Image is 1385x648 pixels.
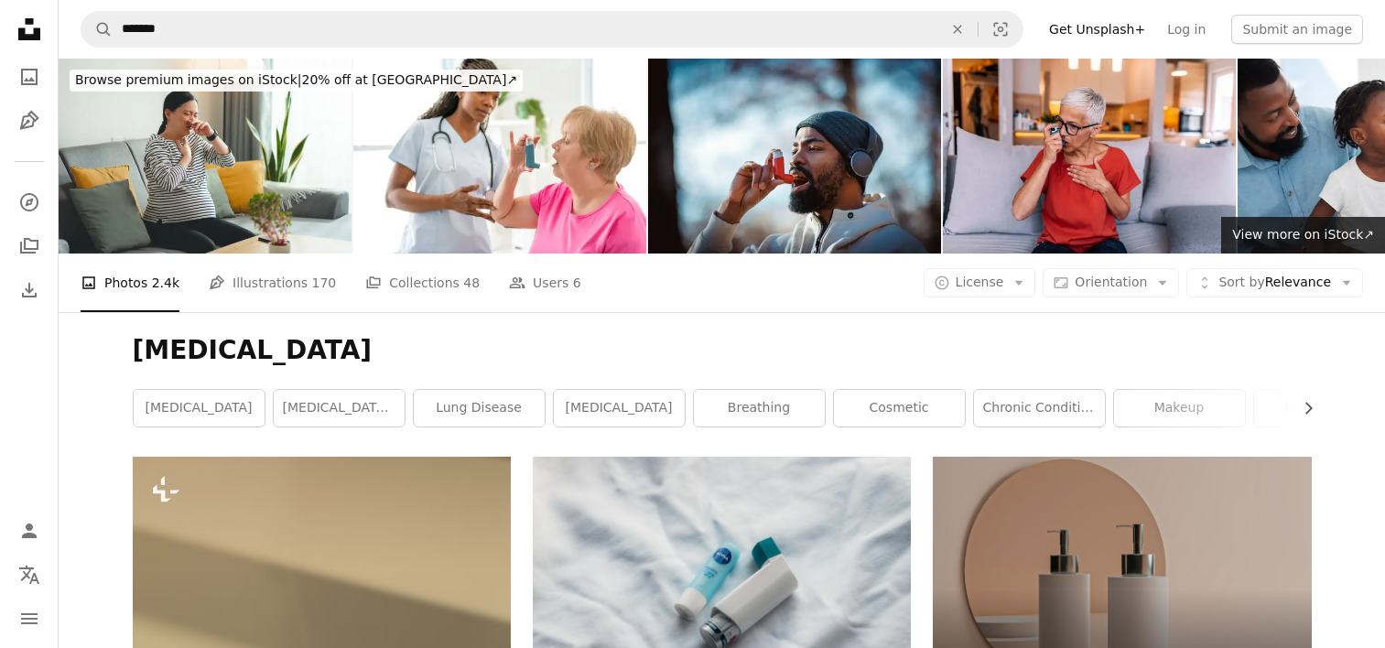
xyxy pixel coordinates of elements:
button: Language [11,556,48,593]
a: two toothbrushes sitting on top of a white sheet [533,574,911,590]
button: Clear [937,12,978,47]
a: Browse premium images on iStock|20% off at [GEOGRAPHIC_DATA]↗ [59,59,534,103]
a: healthcare [1254,390,1385,427]
form: Find visuals sitewide [81,11,1023,48]
a: Collections 48 [365,254,480,312]
a: Photos [11,59,48,95]
a: lung disease [414,390,545,427]
button: Search Unsplash [81,12,113,47]
button: scroll list to the right [1292,390,1312,427]
a: [MEDICAL_DATA] [134,390,265,427]
a: Users 6 [509,254,581,312]
span: View more on iStock ↗ [1232,227,1374,242]
button: Sort byRelevance [1186,268,1363,297]
span: Browse premium images on iStock | [75,72,301,87]
a: Get Unsplash+ [1038,15,1156,44]
a: [MEDICAL_DATA] [MEDICAL_DATA] [274,390,405,427]
img: Young adult man using inhaler while exercising outdoors [648,59,941,254]
a: Log in / Sign up [11,513,48,549]
span: 6 [573,273,581,293]
a: chronic condition [974,390,1105,427]
img: Asthmatic woman using an inhaler [943,59,1236,254]
a: breathing [694,390,825,427]
span: Sort by [1218,275,1264,289]
a: [MEDICAL_DATA] [554,390,685,427]
span: Orientation [1075,275,1147,289]
span: Relevance [1218,274,1331,292]
a: cosmetic [834,390,965,427]
span: 170 [312,273,337,293]
button: Submit an image [1231,15,1363,44]
a: Download History [11,272,48,308]
button: Visual search [979,12,1023,47]
button: License [924,268,1036,297]
span: 48 [463,273,480,293]
a: View more on iStock↗ [1221,217,1385,254]
a: makeup [1114,390,1245,427]
a: Log in [1156,15,1217,44]
h1: [MEDICAL_DATA] [133,334,1312,367]
button: Menu [11,600,48,637]
img: Asian pregnant woman was sick with fever having sore throat sitting on sofa in living room. [59,59,352,254]
a: Explore [11,184,48,221]
span: License [956,275,1004,289]
a: Illustrations 170 [209,254,336,312]
a: Collections [11,228,48,265]
img: Doctor is telling to her patient how to use inhaler. [353,59,646,254]
a: Illustrations [11,103,48,139]
button: Orientation [1043,268,1179,297]
span: 20% off at [GEOGRAPHIC_DATA] ↗ [75,72,517,87]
